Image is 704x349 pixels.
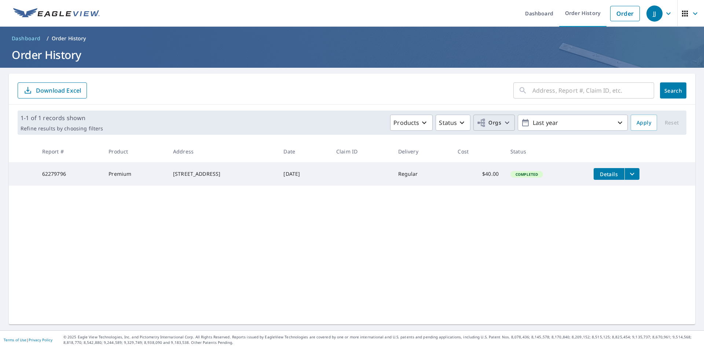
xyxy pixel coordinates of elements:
p: Download Excel [36,86,81,94]
button: Apply [631,115,657,131]
td: $40.00 [452,162,505,186]
span: Apply [637,118,651,127]
p: Last year [530,116,616,129]
span: Orgs [477,118,501,127]
span: Dashboard [12,35,41,42]
p: Refine results by choosing filters [21,125,103,132]
button: detailsBtn-62279796 [594,168,624,180]
td: 62279796 [36,162,103,186]
p: Order History [52,35,86,42]
span: Completed [511,172,542,177]
th: Report # [36,141,103,162]
span: Search [666,87,681,94]
button: Last year [518,115,628,131]
th: Status [505,141,588,162]
a: Terms of Use [4,337,26,342]
div: [STREET_ADDRESS] [173,170,272,178]
img: EV Logo [13,8,100,19]
button: Orgs [473,115,515,131]
th: Cost [452,141,505,162]
p: 1-1 of 1 records shown [21,114,103,122]
th: Address [167,141,278,162]
th: Claim ID [330,141,392,162]
span: Details [598,171,620,178]
th: Product [103,141,167,162]
button: filesDropdownBtn-62279796 [624,168,639,180]
p: Status [439,118,457,127]
h1: Order History [9,47,695,62]
td: Premium [103,162,167,186]
button: Status [436,115,470,131]
div: JJ [646,5,663,22]
button: Products [390,115,433,131]
a: Order [610,6,640,21]
th: Delivery [392,141,452,162]
a: Dashboard [9,33,44,44]
td: Regular [392,162,452,186]
a: Privacy Policy [29,337,52,342]
p: | [4,338,52,342]
input: Address, Report #, Claim ID, etc. [532,80,654,101]
button: Search [660,82,686,99]
nav: breadcrumb [9,33,695,44]
p: © 2025 Eagle View Technologies, Inc. and Pictometry International Corp. All Rights Reserved. Repo... [63,334,700,345]
td: [DATE] [278,162,330,186]
button: Download Excel [18,82,87,99]
li: / [47,34,49,43]
th: Date [278,141,330,162]
p: Products [393,118,419,127]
